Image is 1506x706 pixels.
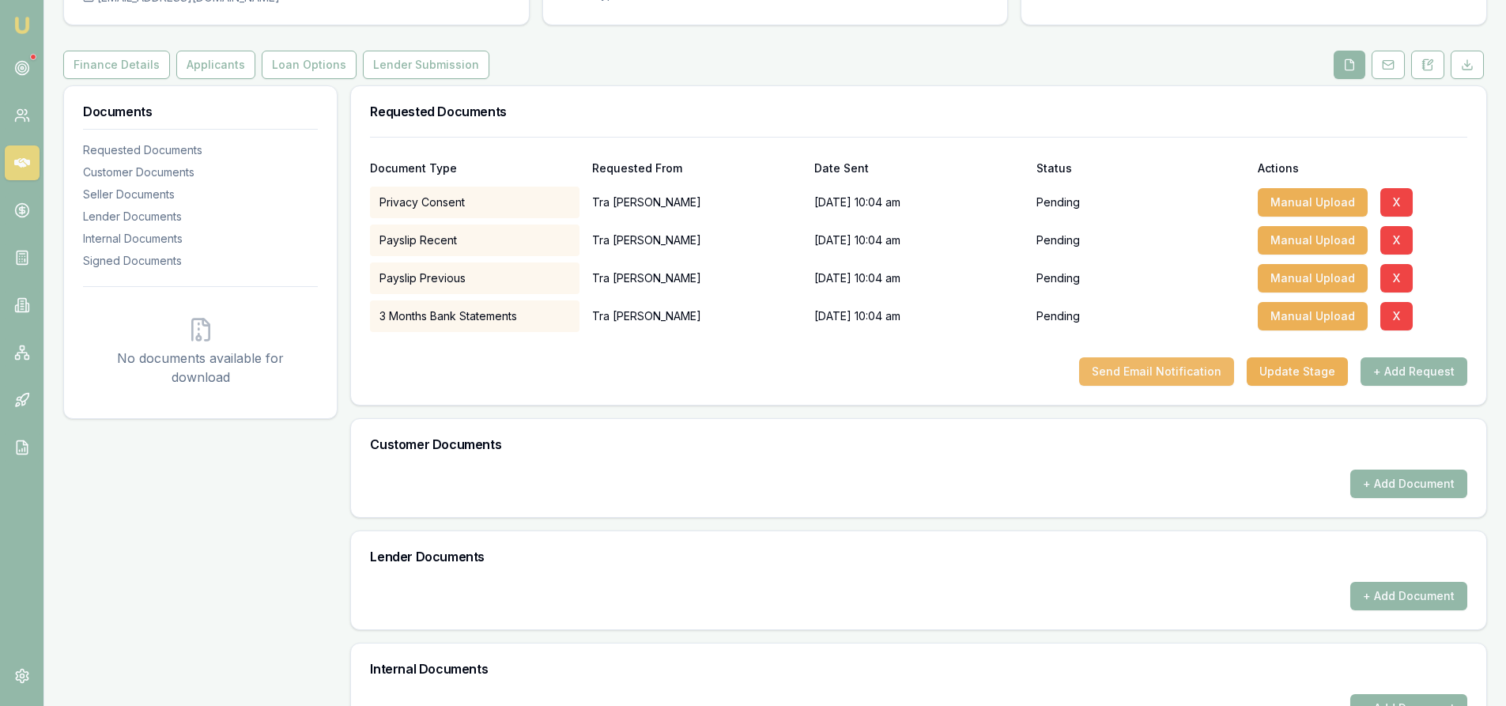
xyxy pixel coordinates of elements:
button: + Add Document [1350,470,1467,498]
button: Loan Options [262,51,357,79]
a: Loan Options [259,51,360,79]
button: Applicants [176,51,255,79]
button: Lender Submission [363,51,489,79]
button: Update Stage [1247,357,1348,386]
div: Privacy Consent [370,187,579,218]
h3: Internal Documents [370,663,1467,675]
div: [DATE] 10:04 am [814,262,1024,294]
button: + Add Request [1361,357,1467,386]
p: Pending [1036,194,1080,210]
p: Tra [PERSON_NAME] [592,262,802,294]
h3: Requested Documents [370,105,1467,118]
div: Payslip Previous [370,262,579,294]
button: Send Email Notification [1079,357,1234,386]
button: Manual Upload [1258,264,1368,293]
button: Manual Upload [1258,188,1368,217]
div: 3 Months Bank Statements [370,300,579,332]
div: [DATE] 10:04 am [814,300,1024,332]
div: Internal Documents [83,231,318,247]
p: Tra [PERSON_NAME] [592,300,802,332]
button: Finance Details [63,51,170,79]
div: [DATE] 10:04 am [814,225,1024,256]
button: X [1380,264,1413,293]
div: [DATE] 10:04 am [814,187,1024,218]
div: Actions [1258,163,1467,174]
h3: Lender Documents [370,550,1467,563]
a: Finance Details [63,51,173,79]
p: Pending [1036,308,1080,324]
button: X [1380,302,1413,330]
p: Tra [PERSON_NAME] [592,187,802,218]
div: Date Sent [814,163,1024,174]
p: Pending [1036,270,1080,286]
h3: Customer Documents [370,438,1467,451]
div: Seller Documents [83,187,318,202]
p: No documents available for download [96,349,305,387]
p: Pending [1036,232,1080,248]
button: Manual Upload [1258,226,1368,255]
p: Tra [PERSON_NAME] [592,225,802,256]
button: X [1380,226,1413,255]
div: Customer Documents [83,164,318,180]
button: + Add Document [1350,582,1467,610]
button: X [1380,188,1413,217]
div: Requested Documents [83,142,318,158]
button: Manual Upload [1258,302,1368,330]
a: Lender Submission [360,51,493,79]
h3: Documents [83,105,318,118]
div: Payslip Recent [370,225,579,256]
a: Applicants [173,51,259,79]
div: Document Type [370,163,579,174]
div: Requested From [592,163,802,174]
img: emu-icon-u.png [13,16,32,35]
div: Lender Documents [83,209,318,225]
div: Signed Documents [83,253,318,269]
div: Status [1036,163,1246,174]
